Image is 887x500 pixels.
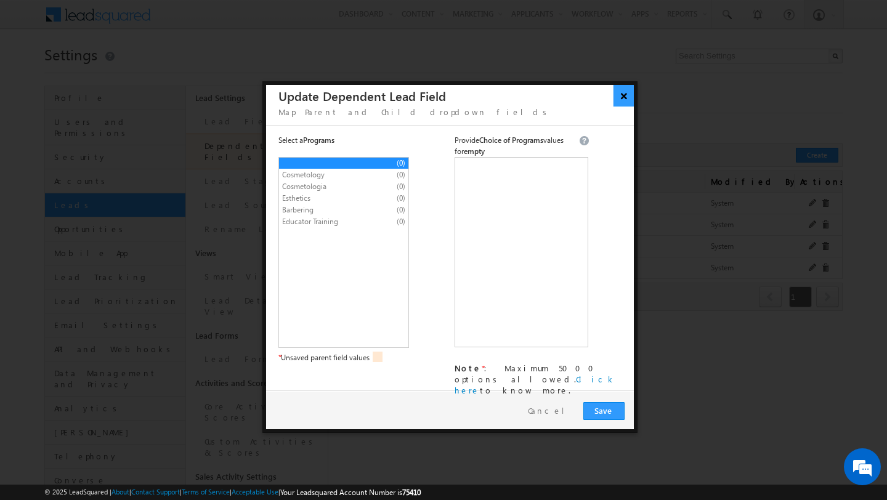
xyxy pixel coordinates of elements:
[202,6,232,36] div: Minimize live chat window
[282,216,384,227] span: Educator Training
[528,405,574,416] a: Cancel
[111,488,129,496] a: About
[282,181,384,192] span: Cosmetologia
[583,402,625,420] button: Save
[397,217,405,226] span: (0)
[16,114,225,369] textarea: Type your message and hit 'Enter'
[455,135,578,157] span: Provide values for
[464,147,485,156] span: empty
[44,486,421,498] span: © 2025 LeadSquared | | | | |
[280,488,421,497] span: Your Leadsquared Account Number is
[455,374,616,395] a: Click here
[278,135,452,146] span: Select a
[278,85,446,107] h3: Update Dependent Lead Field
[479,135,543,145] span: Choice of Programs
[232,488,278,496] a: Acceptable Use
[402,488,421,497] span: 75410
[455,363,616,395] span: : Maximum 5000 options allowed. to know more.
[614,85,634,107] button: ×
[182,488,230,496] a: Terms of Service
[397,170,405,179] span: (0)
[397,193,405,203] span: (0)
[397,182,405,191] span: (0)
[455,363,482,373] b: Note
[21,65,52,81] img: d_60004797649_company_0_60004797649
[282,169,384,180] span: Cosmetology
[131,488,180,496] a: Contact Support
[594,405,614,416] span: Save
[282,204,384,216] span: Barbering
[64,65,207,81] div: Chat with us now
[303,135,334,145] span: Programs
[278,107,551,117] span: Map Parent and Child dropdown fields
[168,379,224,396] em: Start Chat
[282,193,384,204] span: Esthetics
[397,158,405,167] span: (0)
[397,205,405,214] span: (0)
[278,352,452,363] div: Unsaved parent field values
